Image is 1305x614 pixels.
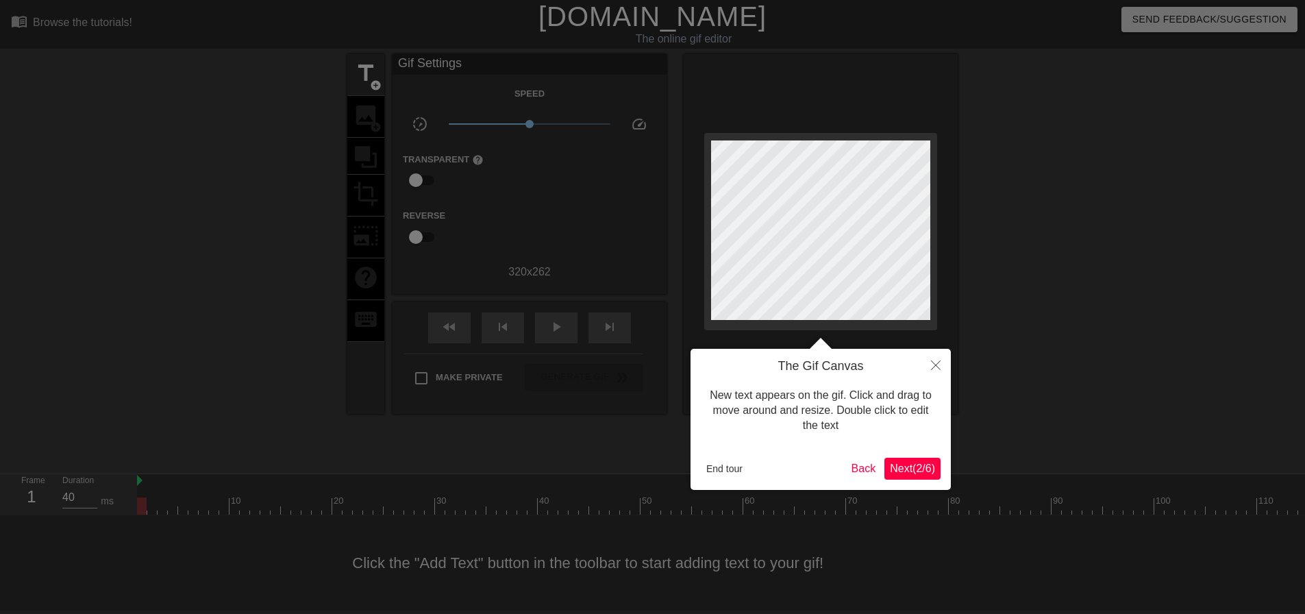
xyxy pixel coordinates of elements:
span: Next ( 2 / 6 ) [890,463,935,474]
div: New text appears on the gif. Click and drag to move around and resize. Double click to edit the text [701,374,941,447]
button: End tour [701,458,748,479]
button: Back [846,458,882,480]
button: Next [884,458,941,480]
button: Close [921,349,951,380]
h4: The Gif Canvas [701,359,941,374]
